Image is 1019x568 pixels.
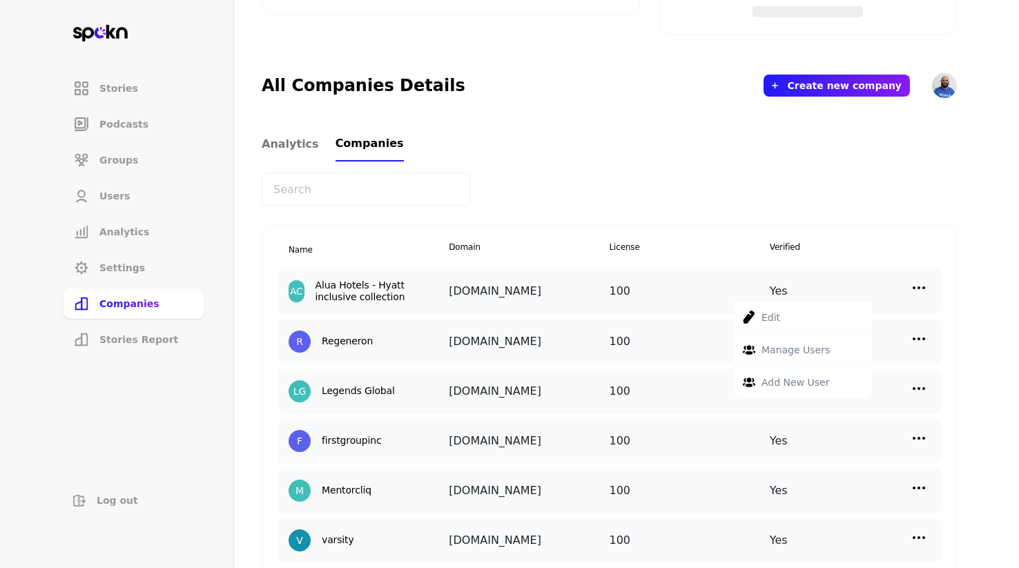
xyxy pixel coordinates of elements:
a: Stories Report [62,323,206,356]
span: Analytics [262,136,319,153]
span: Podcasts [99,117,148,131]
div: 100 [610,380,770,402]
a: Podcasts [62,108,206,141]
a: Analytics [262,127,319,161]
span: Name [289,245,313,255]
h2: Legends Global [322,385,395,397]
div: [DOMAIN_NAME] [449,430,609,452]
span: License [610,241,770,257]
h2: varsity [322,534,354,546]
div: M [295,483,304,498]
button: Create new company [787,80,902,91]
span: Companies [99,297,159,311]
div: 100 [610,280,770,303]
div: 100 [610,430,770,452]
span: Stories Report [99,333,178,346]
a: Companies [336,127,404,161]
div: F [297,433,302,448]
span: Users [99,189,130,203]
span: Verified [770,241,930,257]
h2: Regeneron [322,335,373,347]
span: Log out [97,493,138,507]
a: Analytics [62,215,206,248]
button: Log out [62,488,206,513]
div: Yes [770,430,930,452]
div: Yes [770,529,930,551]
p: Manage Users [761,342,830,358]
a: Users [62,179,206,213]
div: R [296,334,303,349]
h2: Mentorcliq [322,484,371,496]
a: Companies [62,287,206,320]
p: Add New User [761,375,829,390]
div: LG [293,384,306,398]
div: [DOMAIN_NAME] [449,280,609,303]
span: Stories [99,81,138,95]
a: Groups [62,144,206,177]
div: [DOMAIN_NAME] [449,480,609,502]
span: Domain [449,241,609,257]
div: [DOMAIN_NAME] [449,331,609,353]
div: Yes [770,280,930,303]
div: AC [290,284,303,298]
a: Settings [62,251,206,284]
span: Groups [99,153,138,167]
div: 100 [610,331,770,353]
h2: All Companies Details [262,75,465,97]
a: Stories [62,72,206,105]
div: 100 [610,480,770,502]
div: 100 [610,529,770,551]
div: [DOMAIN_NAME] [449,529,609,551]
span: Companies [336,135,404,152]
span: Settings [99,261,145,275]
div: V [296,533,302,547]
div: [DOMAIN_NAME] [449,380,609,402]
h2: firstgroupinc [322,435,382,447]
div: Yes [770,480,930,502]
p: Edit [761,310,780,325]
input: Search [262,173,470,206]
h2: Alua Hotels - Hyatt inclusive collection [316,280,444,303]
span: Analytics [99,225,149,239]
